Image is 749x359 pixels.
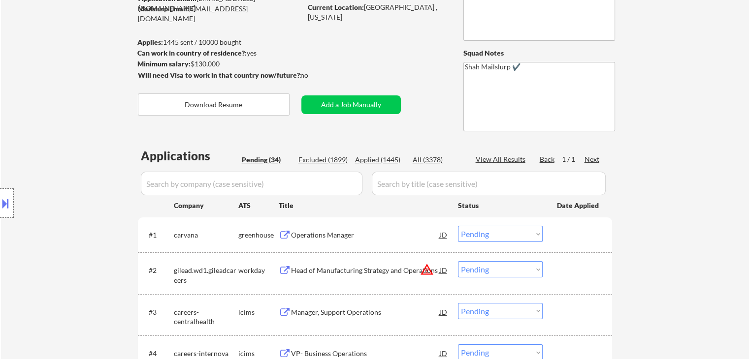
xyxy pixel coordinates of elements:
[291,307,440,317] div: Manager, Support Operations
[463,48,615,58] div: Squad Notes
[298,155,348,165] div: Excluded (1899)
[137,59,301,69] div: $130,000
[149,349,166,359] div: #4
[138,4,301,23] div: [EMAIL_ADDRESS][DOMAIN_NAME]
[562,154,585,164] div: 1 / 1
[439,226,449,243] div: JD
[137,38,163,46] strong: Applies:
[308,2,447,22] div: [GEOGRAPHIC_DATA] , [US_STATE]
[238,349,279,359] div: icims
[585,154,600,164] div: Next
[372,172,606,195] input: Search by title (case sensitive)
[439,303,449,321] div: JD
[476,154,528,164] div: View All Results
[137,60,191,68] strong: Minimum salary:
[557,201,600,210] div: Date Applied
[174,307,238,327] div: careers-centralhealth
[355,155,404,165] div: Applied (1445)
[138,93,290,116] button: Download Resume
[301,95,401,114] button: Add a Job Manually
[458,196,543,214] div: Status
[291,230,440,240] div: Operations Manager
[238,230,279,240] div: greenhouse
[238,307,279,317] div: icims
[138,71,302,79] strong: Will need Visa to work in that country now/future?:
[174,349,238,359] div: careers-internova
[137,48,298,58] div: yes
[242,155,291,165] div: Pending (34)
[413,155,462,165] div: All (3378)
[174,266,238,285] div: gilead.wd1.gileadcareers
[137,37,301,47] div: 1445 sent / 10000 bought
[238,266,279,275] div: workday
[137,49,247,57] strong: Can work in country of residence?:
[308,3,364,11] strong: Current Location:
[420,263,434,276] button: warning_amber
[141,172,362,195] input: Search by company (case sensitive)
[174,230,238,240] div: carvana
[138,4,189,13] strong: Mailslurp Email:
[291,266,440,275] div: Head of Manufacturing Strategy and Operations
[300,70,328,80] div: no
[238,201,279,210] div: ATS
[291,349,440,359] div: VP- Business Operations
[174,201,238,210] div: Company
[439,261,449,279] div: JD
[279,201,449,210] div: Title
[540,154,555,164] div: Back
[141,150,238,162] div: Applications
